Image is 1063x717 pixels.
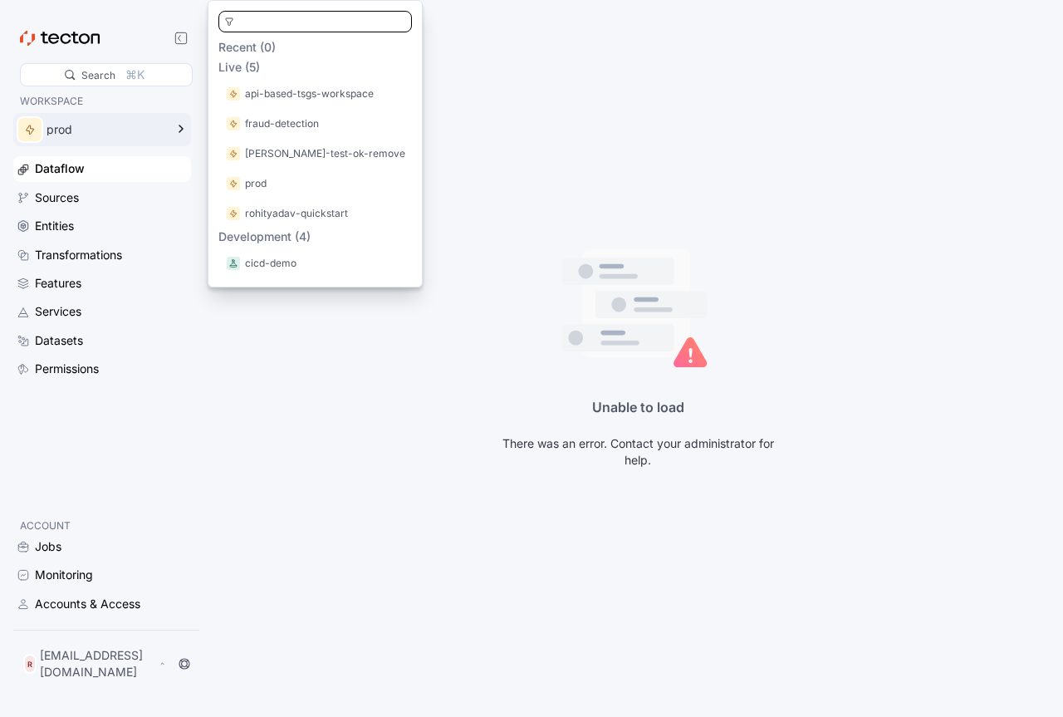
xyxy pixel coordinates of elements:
div: Accounts & Access [35,595,140,613]
a: Jobs [13,534,191,559]
p: [PERSON_NAME]-test-ok-remove [245,145,405,162]
div: Entities [35,217,74,235]
a: Permissions [13,356,191,381]
div: prod [47,124,164,135]
p: There was an error. Contact your administrator for help. [488,435,787,469]
a: Datasets [13,328,191,353]
a: Entities [13,214,191,238]
div: Search [81,67,115,83]
div: R [23,654,37,674]
a: Sources [13,185,191,210]
p: Live (5) [218,59,412,76]
p: api-based-tsgs-workspace [245,86,374,102]
p: rohityadav-quickstart [245,205,348,222]
p: Recent (0) [218,39,412,56]
a: Features [13,271,191,296]
a: Dataflow [13,156,191,181]
div: Datasets [35,331,83,350]
p: fraud-detection [245,115,319,132]
div: Monitoring [35,566,93,584]
div: Sources [35,189,79,207]
div: Features [35,274,81,292]
a: Monitoring [13,562,191,587]
span: Unable to load [592,399,684,415]
div: Dataflow [35,160,85,178]
p: WORKSPACE [20,93,184,110]
div: Permissions [35,360,99,378]
a: Transformations [13,243,191,268]
p: Development (4) [218,228,412,245]
div: Services [35,302,81,321]
a: Services [13,299,191,324]
p: cicd-demo [245,255,296,272]
p: prod [245,175,267,192]
div: Transformations [35,246,122,264]
div: Search⌘K [20,63,193,86]
a: Accounts & Access [13,592,191,616]
p: ACCOUNT [20,518,184,534]
p: [EMAIL_ADDRESS][DOMAIN_NAME] [40,647,155,680]
div: Jobs [35,538,61,556]
div: ⌘K [125,66,145,84]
